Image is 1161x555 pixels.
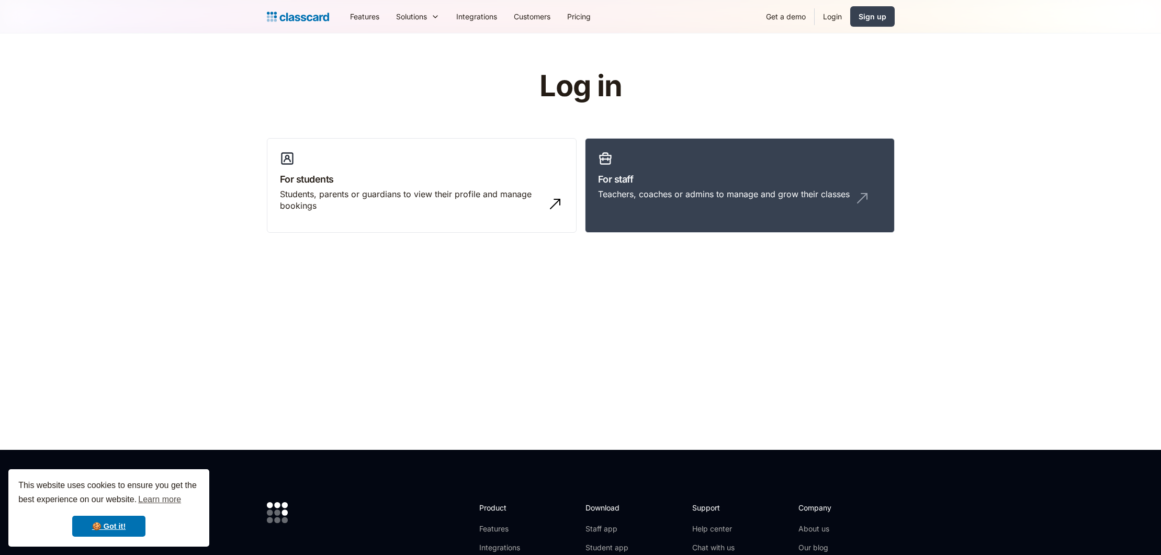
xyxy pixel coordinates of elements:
[598,172,882,186] h3: For staff
[414,70,747,103] h1: Log in
[585,524,628,534] a: Staff app
[559,5,599,28] a: Pricing
[585,542,628,553] a: Student app
[479,542,535,553] a: Integrations
[479,524,535,534] a: Features
[692,502,735,513] h2: Support
[280,172,563,186] h3: For students
[396,11,427,22] div: Solutions
[692,524,735,534] a: Help center
[479,502,535,513] h2: Product
[448,5,505,28] a: Integrations
[798,524,868,534] a: About us
[137,492,183,507] a: learn more about cookies
[758,5,814,28] a: Get a demo
[342,5,388,28] a: Features
[798,542,868,553] a: Our blog
[859,11,886,22] div: Sign up
[585,138,895,233] a: For staffTeachers, coaches or admins to manage and grow their classes
[798,502,868,513] h2: Company
[598,188,850,200] div: Teachers, coaches or admins to manage and grow their classes
[18,479,199,507] span: This website uses cookies to ensure you get the best experience on our website.
[585,502,628,513] h2: Download
[692,542,735,553] a: Chat with us
[267,138,577,233] a: For studentsStudents, parents or guardians to view their profile and manage bookings
[267,9,329,24] a: Logo
[8,469,209,547] div: cookieconsent
[280,188,543,212] div: Students, parents or guardians to view their profile and manage bookings
[72,516,145,537] a: dismiss cookie message
[850,6,895,27] a: Sign up
[388,5,448,28] div: Solutions
[505,5,559,28] a: Customers
[815,5,850,28] a: Login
